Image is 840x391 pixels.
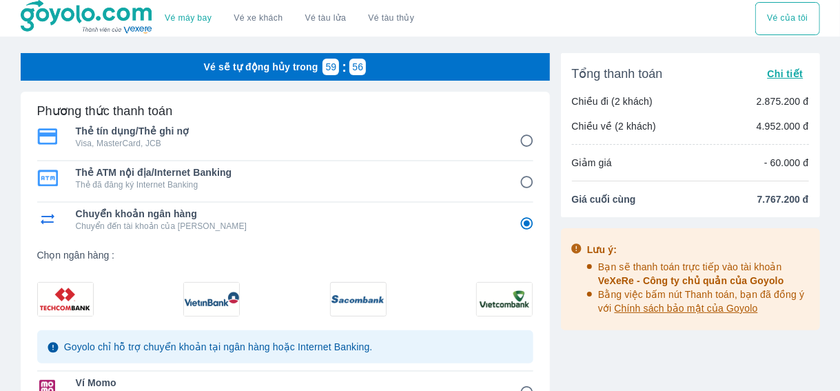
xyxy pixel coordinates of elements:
a: Vé xe khách [234,13,283,23]
p: 59 [326,60,337,74]
span: Thẻ ATM nội địa/Internet Banking [76,166,500,179]
div: choose transportation mode [755,2,819,35]
span: VeXeRe - Công ty chủ quản của Goyolo [598,275,784,286]
img: Chuyển khoản ngân hàng [37,211,58,228]
span: Chuyển khoản ngân hàng [76,207,500,221]
span: Chính sách bảo mật của Goyolo [615,303,758,314]
div: Chuyển khoản ngân hàngChuyển khoản ngân hàngChuyển đến tài khoản của [PERSON_NAME] [37,203,533,236]
p: Vé sẽ tự động hủy trong [204,60,318,74]
img: 1 [184,283,239,316]
p: 56 [352,60,363,74]
h6: Phương thức thanh toán [37,103,173,119]
p: Chiều về (2 khách) [572,119,657,133]
button: Vé của tôi [755,2,819,35]
p: 4.952.000 đ [757,119,809,133]
p: Goyolo chỉ hỗ trợ chuyển khoản tại ngân hàng hoặc Internet Banking. [64,340,373,354]
span: Chọn ngân hàng : [37,248,533,262]
p: Visa, MasterCard, JCB [76,138,500,149]
p: Giảm giá [572,156,612,170]
p: - 60.000 đ [764,156,809,170]
a: Vé tàu lửa [294,2,358,35]
p: Thẻ đã đăng ký Internet Banking [76,179,500,190]
div: Lưu ý: [587,243,810,257]
span: Giá cuối cùng [572,192,636,206]
div: Thẻ ATM nội địa/Internet BankingThẻ ATM nội địa/Internet BankingThẻ đã đăng ký Internet Banking [37,161,533,194]
p: : [339,60,349,74]
span: 7.767.200 đ [757,192,809,206]
span: Chi tiết [767,68,803,79]
span: Bạn sẽ thanh toán trực tiếp vào tài khoản [598,261,784,286]
span: Thẻ tín dụng/Thẻ ghi nợ [76,124,500,138]
p: Chiều đi (2 khách) [572,94,653,108]
button: Vé tàu thủy [357,2,425,35]
img: 1 [331,283,386,316]
img: Thẻ ATM nội địa/Internet Banking [37,170,58,186]
p: Bằng việc bấm nút Thanh toán, bạn đã đồng ý với [598,288,810,315]
button: Chi tiết [761,64,808,83]
p: 2.875.200 đ [757,94,809,108]
p: Chuyển đến tài khoản của [PERSON_NAME] [76,221,500,232]
img: 1 [477,283,532,316]
a: Vé máy bay [165,13,212,23]
span: Ví Momo [76,376,500,390]
span: Tổng thanh toán [572,66,663,82]
div: Thẻ tín dụng/Thẻ ghi nợThẻ tín dụng/Thẻ ghi nợVisa, MasterCard, JCB [37,120,533,153]
img: 1 [38,283,93,316]
div: choose transportation mode [154,2,425,35]
img: Thẻ tín dụng/Thẻ ghi nợ [37,128,58,145]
